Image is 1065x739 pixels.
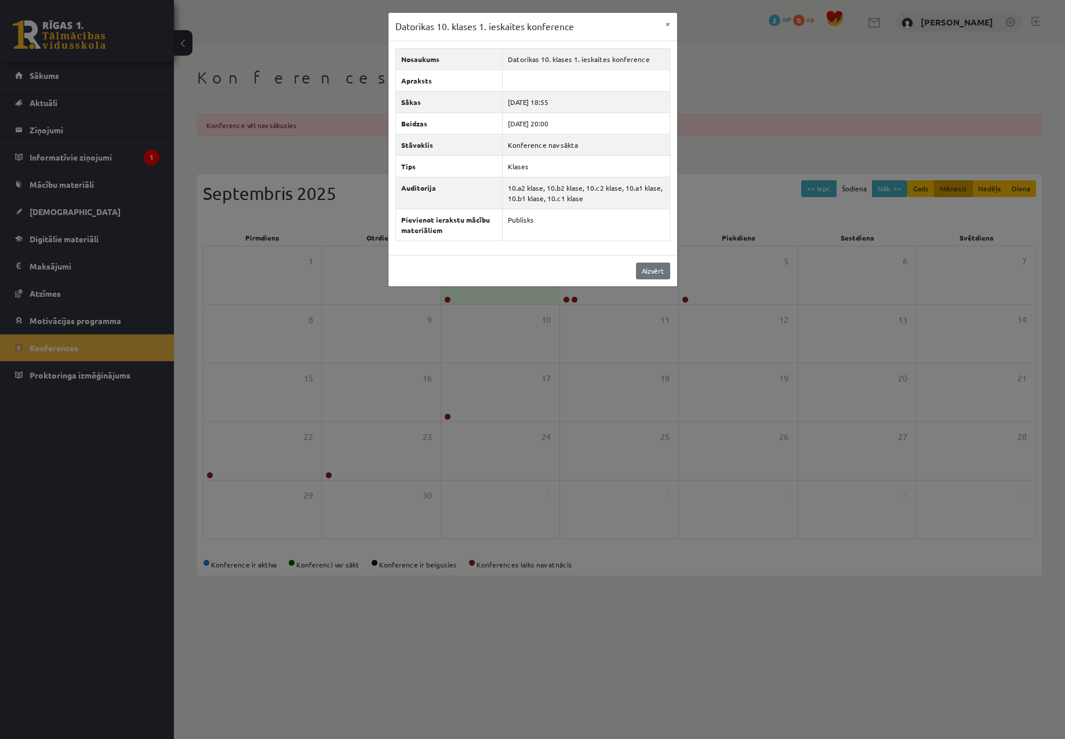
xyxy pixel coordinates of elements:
td: Klases [503,155,670,177]
button: × [659,13,677,35]
td: Konference nav sākta [503,134,670,155]
th: Stāvoklis [395,134,503,155]
th: Pievienot ierakstu mācību materiāliem [395,209,503,241]
td: Datorikas 10. klases 1. ieskaites konference [503,48,670,70]
th: Apraksts [395,70,503,91]
th: Beidzas [395,112,503,134]
th: Auditorija [395,177,503,209]
th: Tips [395,155,503,177]
h3: Datorikas 10. klases 1. ieskaites konference [395,20,574,34]
td: [DATE] 20:00 [503,112,670,134]
td: Publisks [503,209,670,241]
th: Sākas [395,91,503,112]
td: 10.a2 klase, 10.b2 klase, 10.c2 klase, 10.a1 klase, 10.b1 klase, 10.c1 klase [503,177,670,209]
th: Nosaukums [395,48,503,70]
td: [DATE] 18:55 [503,91,670,112]
a: Aizvērt [636,263,670,279]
